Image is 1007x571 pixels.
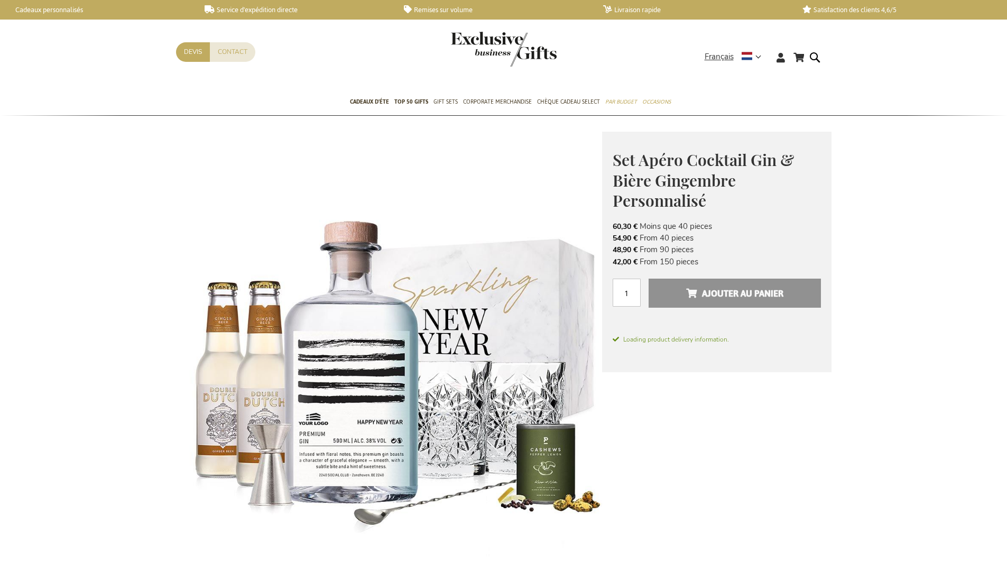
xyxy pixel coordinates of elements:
span: 42,00 € [613,257,638,267]
a: Corporate Merchandise [463,89,532,116]
a: Contact [210,42,255,62]
span: Chèque Cadeau Select [537,96,600,107]
a: Satisfaction des clients 4,6/5 [802,5,985,14]
span: TOP 50 Gifts [394,96,428,107]
span: 60,30 € [613,222,638,232]
a: Chèque Cadeau Select [537,89,600,116]
span: Loading product delivery information. [613,335,821,344]
li: Moins que 40 pieces [613,220,821,232]
a: Occasions [642,89,671,116]
a: Devis [176,42,210,62]
span: Corporate Merchandise [463,96,532,107]
a: store logo [451,32,504,67]
a: Gift Sets [433,89,458,116]
span: 48,90 € [613,245,638,255]
span: Occasions [642,96,671,107]
img: Exclusive Business gifts logo [451,32,557,67]
a: Cadeaux D'Éte [350,89,389,116]
input: Qté [613,279,641,307]
li: From 40 pieces [613,232,821,244]
span: Cadeaux D'Éte [350,96,389,107]
span: Gift Sets [433,96,458,107]
a: Cadeaux personnalisés [5,5,188,14]
span: Français [705,51,734,63]
span: Par budget [605,96,637,107]
li: From 150 pieces [613,256,821,268]
img: Personalised Gin & Ginger Beer Apéro Cocktail Set [176,132,602,557]
a: Livraison rapide [603,5,786,14]
a: Remises sur volume [404,5,586,14]
li: From 90 pieces [613,244,821,255]
a: Service d'expédition directe [205,5,387,14]
span: 54,90 € [613,233,638,243]
a: Par budget [605,89,637,116]
a: TOP 50 Gifts [394,89,428,116]
span: Set Apéro Cocktail Gin & Bière Gingembre Personnalisé [613,149,794,211]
